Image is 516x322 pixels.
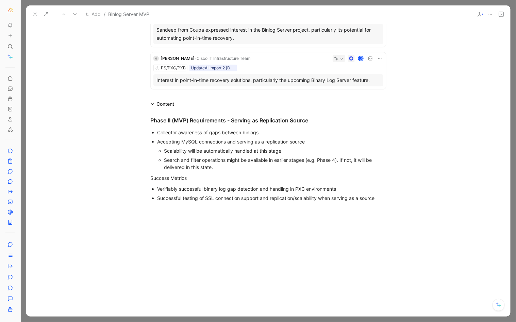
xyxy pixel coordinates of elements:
[148,100,177,108] div: Content
[157,26,380,42] div: Sandeep from Coupa expressed interest in the Binlog Server project, particularly its potential fo...
[151,116,386,124] div: Phase II (MVP) Requirements - Serving as Replication Source
[7,7,14,14] img: Percona
[157,194,386,202] div: Successful testing of SSL connection support and replication/scalability when serving as a source
[164,147,386,154] div: Scalability will be automatically handled at this stage
[161,56,195,61] span: [PERSON_NAME]
[5,5,15,15] button: Percona
[151,175,187,181] span: Success Metrics
[157,185,386,192] div: Verifiably successful binary log gap detection and handling in PXC environments
[153,56,159,61] div: N
[359,56,363,61] div: J
[108,10,149,18] span: Binlog Server MVP
[157,100,174,108] div: Content
[84,10,102,18] button: Add
[195,56,251,61] span: · Cisco IT Infrastructure Team
[161,65,186,71] div: PS/PXC/PXB
[164,156,386,171] div: Search and filter operations might be available in earlier stages (e.g. Phase 4). If not, it will...
[157,129,386,136] div: Collector awareness of gaps between binlogs
[157,138,386,145] div: Accepting MySQL connections and serving as a replication source
[157,76,380,84] div: Interest in point-in-time recovery solutions, particularly the upcoming Binary Log Server feature.
[191,65,236,71] div: UpdateAI Import 2 [DATE] 18:54
[104,10,105,18] span: /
